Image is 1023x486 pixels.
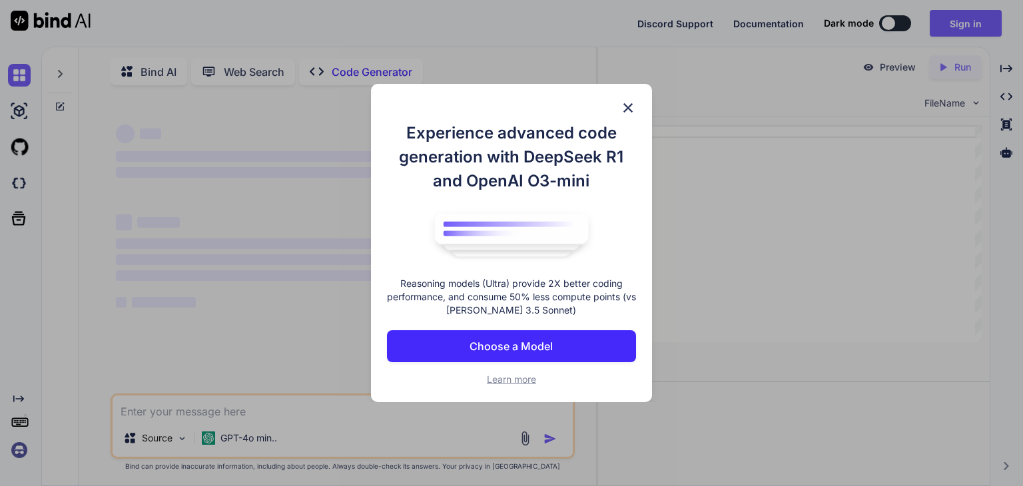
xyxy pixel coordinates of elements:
[620,100,636,116] img: close
[387,277,636,317] p: Reasoning models (Ultra) provide 2X better coding performance, and consume 50% less compute point...
[425,206,598,264] img: bind logo
[387,330,636,362] button: Choose a Model
[487,373,536,385] span: Learn more
[470,338,553,354] p: Choose a Model
[387,121,636,193] h1: Experience advanced code generation with DeepSeek R1 and OpenAI O3-mini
